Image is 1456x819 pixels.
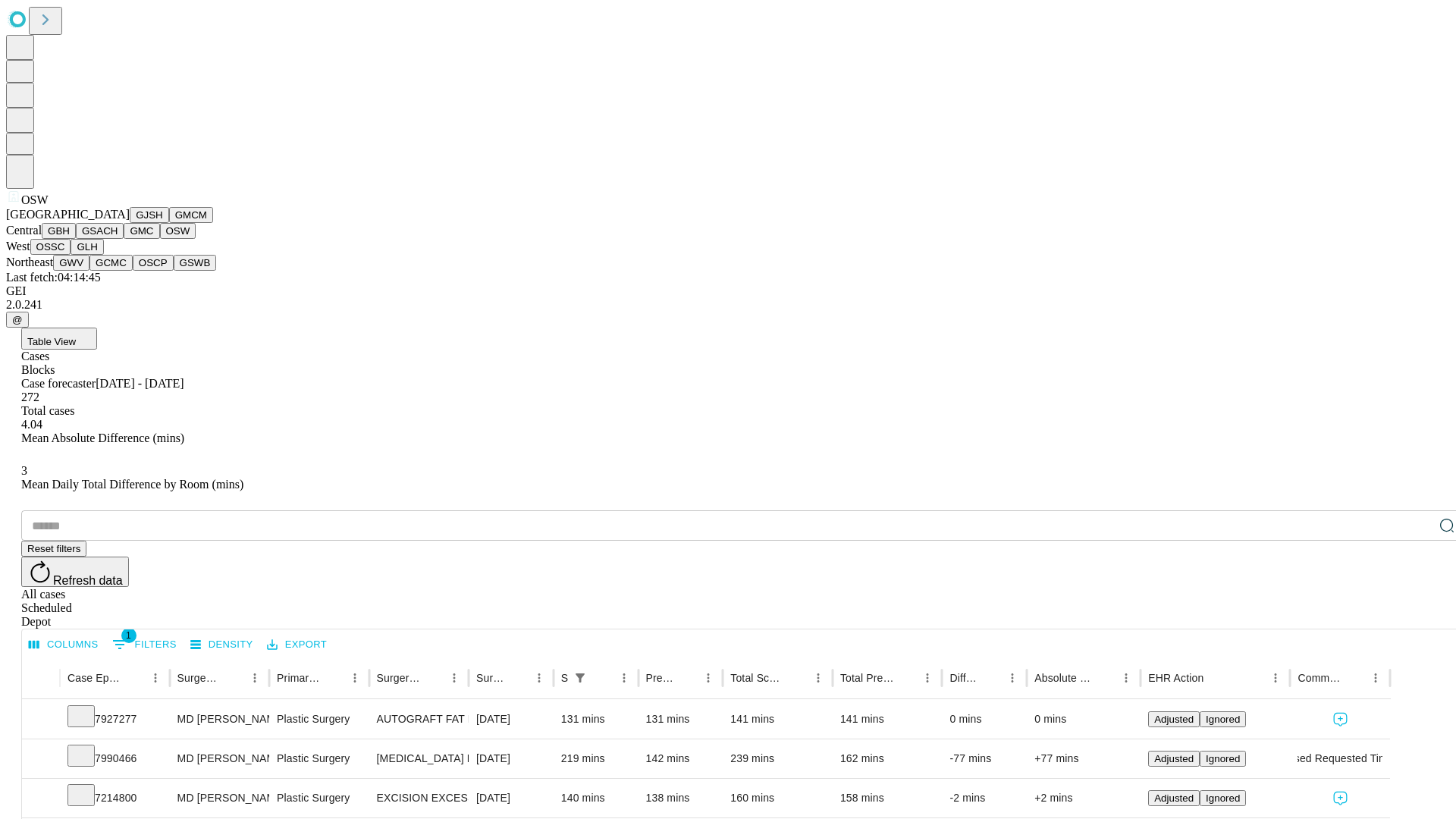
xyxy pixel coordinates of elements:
div: Total Scheduled Duration [730,672,785,684]
div: 2.0.241 [6,298,1450,312]
div: +2 mins [1034,779,1133,817]
div: 131 mins [646,700,716,739]
button: Export [263,633,331,657]
button: Adjusted [1148,751,1200,767]
button: Density [187,633,257,657]
button: Sort [1344,667,1365,689]
button: Expand [30,707,52,733]
button: Ignored [1200,751,1246,767]
button: Sort [323,667,344,689]
div: -77 mins [949,739,1019,778]
span: Used Requested Time [1286,739,1393,778]
div: Plastic Surgery [277,779,361,817]
button: GSACH [76,223,124,239]
span: OSW [21,193,49,206]
button: Menu [344,667,366,689]
div: 162 mins [840,739,935,778]
span: Total cases [21,404,74,417]
button: OSW [160,223,196,239]
div: +77 mins [1034,739,1133,778]
span: Mean Absolute Difference (mins) [21,431,184,444]
button: Sort [676,667,698,689]
span: Adjusted [1154,714,1194,725]
div: Comments [1298,672,1341,684]
span: Ignored [1206,714,1240,725]
div: Predicted In Room Duration [646,672,676,684]
div: 160 mins [730,779,825,817]
div: 142 mins [646,739,716,778]
button: Reset filters [21,541,86,557]
button: Menu [613,667,635,689]
div: 141 mins [840,700,935,739]
div: Surgery Date [476,672,506,684]
div: 140 mins [561,779,631,817]
div: 0 mins [1034,700,1133,739]
div: Plastic Surgery [277,700,361,739]
button: Sort [507,667,529,689]
span: Ignored [1206,753,1240,764]
button: Show filters [570,667,591,689]
span: 1 [121,628,136,643]
button: Ignored [1200,790,1246,806]
span: [GEOGRAPHIC_DATA] [6,208,130,221]
span: [DATE] - [DATE] [96,377,184,390]
div: Plastic Surgery [277,739,361,778]
div: 138 mins [646,779,716,817]
span: Reset filters [27,543,80,554]
button: Menu [1265,667,1286,689]
button: Sort [124,667,145,689]
button: Expand [30,746,52,773]
div: Used Requested Time [1298,739,1382,778]
span: Mean Daily Total Difference by Room (mins) [21,478,243,491]
div: AUTOGRAFT FAT HARVESTED BY [MEDICAL_DATA] TO TRUNK, BREASTS, SCALP, ARMS, AND/OR LEGS <50 CC INJE... [377,700,461,739]
span: Refresh data [53,574,123,587]
div: [DATE] [476,700,546,739]
button: Adjusted [1148,711,1200,727]
button: GJSH [130,207,169,223]
span: Central [6,224,42,237]
div: Surgeon Name [177,672,221,684]
div: 0 mins [949,700,1019,739]
div: EHR Action [1148,672,1203,684]
button: Menu [145,667,166,689]
button: Menu [529,667,550,689]
span: Northeast [6,256,53,268]
button: Table View [21,328,97,350]
div: Scheduled In Room Duration [561,672,568,684]
button: OSCP [133,255,174,271]
button: Sort [786,667,808,689]
button: Expand [30,786,52,812]
button: Menu [444,667,465,689]
div: Total Predicted Duration [840,672,895,684]
button: Menu [917,667,938,689]
button: GLH [71,239,103,255]
div: 239 mins [730,739,825,778]
div: Absolute Difference [1034,672,1093,684]
button: Sort [896,667,917,689]
div: MD [PERSON_NAME] [PERSON_NAME] Md [177,700,262,739]
div: Primary Service [277,672,321,684]
span: @ [12,314,23,325]
button: GMCM [169,207,213,223]
div: 7927277 [67,700,162,739]
span: Last fetch: 04:14:45 [6,271,101,284]
div: Difference [949,672,979,684]
div: MD [PERSON_NAME] [PERSON_NAME] Md [177,739,262,778]
div: 219 mins [561,739,631,778]
button: Menu [1365,667,1386,689]
button: Menu [1116,667,1137,689]
button: @ [6,312,29,328]
button: Menu [698,667,719,689]
span: Ignored [1206,792,1240,804]
div: 1 active filter [570,667,591,689]
button: Menu [808,667,829,689]
button: Sort [1205,667,1226,689]
button: Sort [422,667,444,689]
button: GWV [53,255,89,271]
span: 4.04 [21,418,42,431]
button: GSWB [174,255,217,271]
span: Case forecaster [21,377,96,390]
button: Menu [244,667,265,689]
div: [MEDICAL_DATA] FOR [MEDICAL_DATA] [377,739,461,778]
span: 3 [21,464,27,477]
